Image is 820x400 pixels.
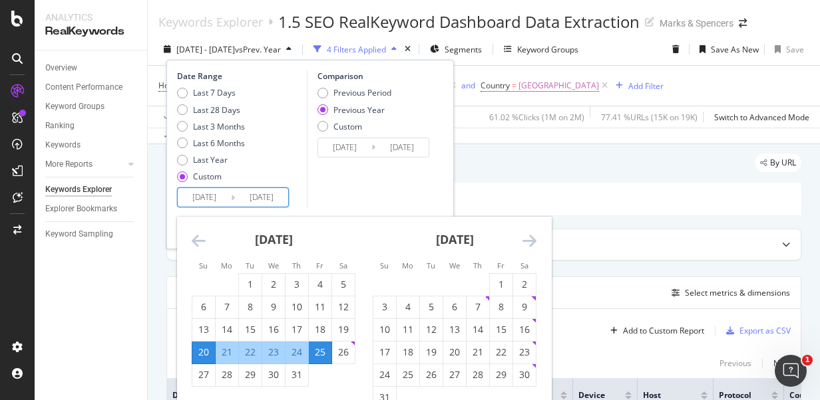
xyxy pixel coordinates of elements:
[158,80,176,91] span: Host
[490,341,513,363] td: Choose Friday, August 22, 2025 as your check-in date. It’s available.
[45,61,138,75] a: Overview
[775,355,807,387] iframe: Intercom live chat
[216,323,238,336] div: 14
[420,363,443,386] td: Choose Tuesday, August 26, 2025 as your check-in date. It’s available.
[773,357,791,369] div: Next
[449,260,460,270] small: We
[513,368,536,381] div: 30
[461,79,475,92] button: and
[397,368,419,381] div: 25
[373,346,396,359] div: 17
[286,363,309,386] td: Choose Thursday, July 31, 2025 as your check-in date. It’s available.
[262,278,285,291] div: 2
[45,157,124,171] a: More Reports
[739,325,791,336] div: Export as CSV
[45,80,122,94] div: Content Performance
[445,44,482,55] span: Segments
[178,188,231,207] input: Start Date
[235,44,281,55] span: vs Prev. Year
[513,300,536,314] div: 9
[332,300,355,314] div: 12
[193,121,245,132] div: Last 3 Months
[193,87,236,98] div: Last 7 Days
[420,341,443,363] td: Choose Tuesday, August 19, 2025 as your check-in date. It’s available.
[177,154,245,165] div: Last Year
[216,368,238,381] div: 28
[286,341,309,363] td: Selected. Thursday, July 24, 2025
[443,346,466,359] div: 20
[332,318,355,341] td: Choose Saturday, July 19, 2025 as your check-in date. It’s available.
[45,100,138,114] a: Keyword Groups
[739,19,747,28] div: arrow-right-arrow-left
[192,296,216,318] td: Choose Sunday, July 6, 2025 as your check-in date. It’s available.
[309,323,331,336] div: 18
[397,346,419,359] div: 18
[711,44,759,55] div: Save As New
[45,80,138,94] a: Content Performance
[332,341,355,363] td: Choose Saturday, July 26, 2025 as your check-in date. It’s available.
[333,104,385,116] div: Previous Year
[216,341,239,363] td: Selected. Monday, July 21, 2025
[481,80,510,91] span: Country
[373,363,397,386] td: Choose Sunday, August 24, 2025 as your check-in date. It’s available.
[769,39,804,60] button: Save
[239,296,262,318] td: Choose Tuesday, July 8, 2025 as your check-in date. It’s available.
[666,285,790,301] button: Select metrics & dimensions
[490,273,513,296] td: Choose Friday, August 1, 2025 as your check-in date. It’s available.
[660,17,733,30] div: Marks & Spencers
[158,106,197,128] button: Apply
[262,318,286,341] td: Choose Wednesday, July 16, 2025 as your check-in date. It’s available.
[786,44,804,55] div: Save
[177,138,245,149] div: Last 6 Months
[490,368,512,381] div: 29
[177,87,245,98] div: Last 7 Days
[192,346,215,359] div: 20
[309,346,331,359] div: 25
[719,357,751,369] div: Previous
[373,368,396,381] div: 24
[216,300,238,314] div: 7
[316,260,323,270] small: Fr
[309,318,332,341] td: Choose Friday, July 18, 2025 as your check-in date. It’s available.
[199,260,208,270] small: Su
[467,296,490,318] td: Choose Thursday, August 7, 2025 as your check-in date. It’s available.
[192,323,215,336] div: 13
[420,368,443,381] div: 26
[473,260,482,270] small: Th
[262,341,286,363] td: Selected. Wednesday, July 23, 2025
[177,171,245,182] div: Custom
[397,341,420,363] td: Choose Monday, August 18, 2025 as your check-in date. It’s available.
[221,260,232,270] small: Mo
[513,278,536,291] div: 2
[292,260,301,270] small: Th
[193,138,245,149] div: Last 6 Months
[286,346,308,359] div: 24
[490,300,512,314] div: 8
[522,233,536,249] div: Move forward to switch to the next month.
[436,231,474,247] strong: [DATE]
[45,11,136,24] div: Analytics
[286,296,309,318] td: Choose Thursday, July 10, 2025 as your check-in date. It’s available.
[216,296,239,318] td: Choose Monday, July 7, 2025 as your check-in date. It’s available.
[268,260,279,270] small: We
[192,300,215,314] div: 6
[402,43,413,56] div: times
[158,15,263,29] a: Keywords Explorer
[278,11,640,33] div: 1.5 SEO RealKeyword Dashboard Data Extraction
[443,323,466,336] div: 13
[375,138,429,157] input: End Date
[461,80,475,91] div: and
[333,121,362,132] div: Custom
[262,296,286,318] td: Choose Wednesday, July 9, 2025 as your check-in date. It’s available.
[373,323,396,336] div: 10
[373,318,397,341] td: Choose Sunday, August 10, 2025 as your check-in date. It’s available.
[373,341,397,363] td: Choose Sunday, August 17, 2025 as your check-in date. It’s available.
[192,368,215,381] div: 27
[373,300,396,314] div: 3
[309,296,332,318] td: Choose Friday, July 11, 2025 as your check-in date. It’s available.
[255,231,293,247] strong: [DATE]
[286,318,309,341] td: Choose Thursday, July 17, 2025 as your check-in date. It’s available.
[397,300,419,314] div: 4
[45,119,75,133] div: Ranking
[192,341,216,363] td: Selected as start date. Sunday, July 20, 2025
